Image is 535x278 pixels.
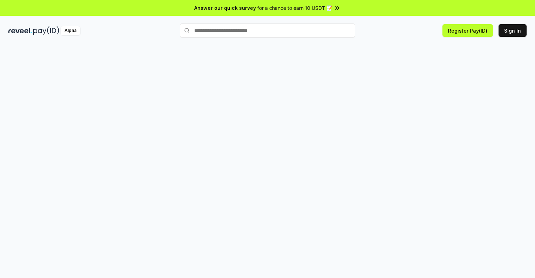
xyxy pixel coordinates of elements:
[442,24,493,37] button: Register Pay(ID)
[194,4,256,12] span: Answer our quick survey
[33,26,59,35] img: pay_id
[61,26,80,35] div: Alpha
[499,24,527,37] button: Sign In
[8,26,32,35] img: reveel_dark
[257,4,332,12] span: for a chance to earn 10 USDT 📝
